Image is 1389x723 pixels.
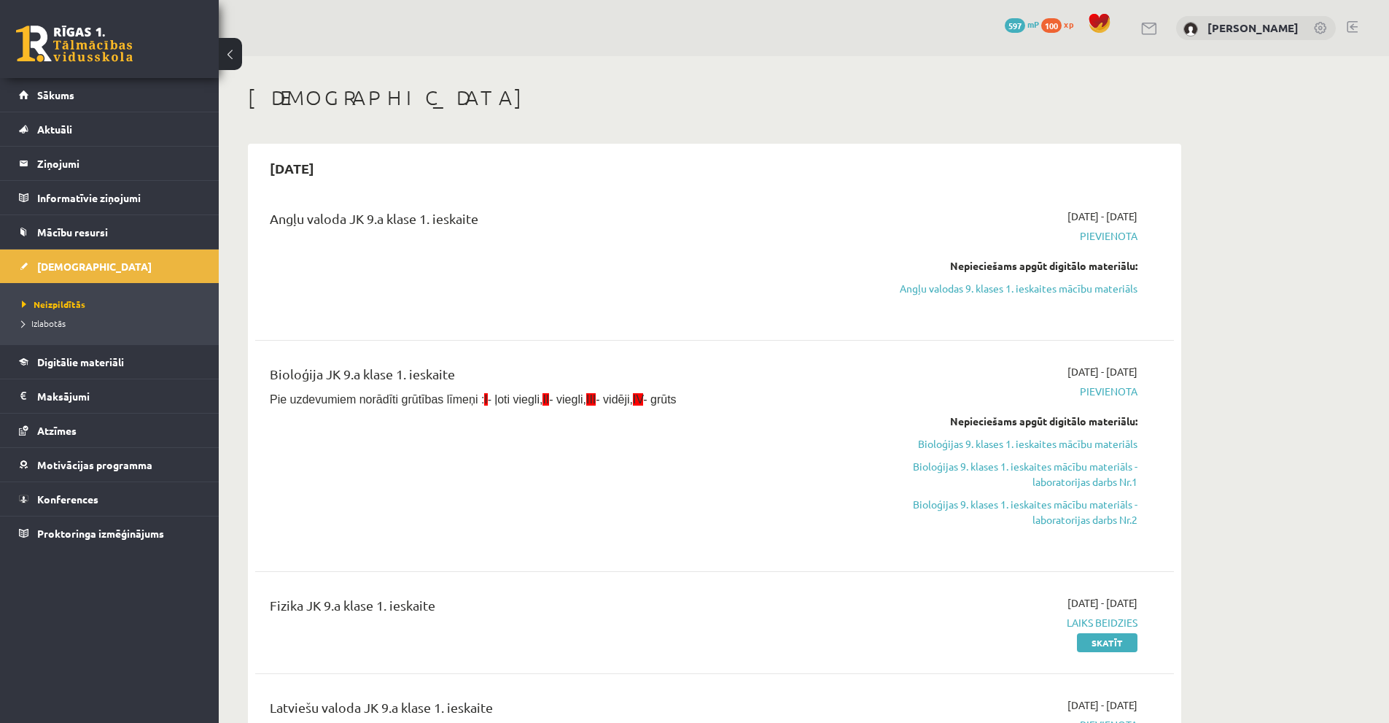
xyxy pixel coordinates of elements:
[484,393,487,406] span: I
[19,517,201,550] a: Proktoringa izmēģinājums
[19,112,201,146] a: Aktuāli
[1027,18,1039,30] span: mP
[19,147,201,180] a: Ziņojumi
[633,393,643,406] span: IV
[542,393,549,406] span: II
[1207,20,1299,35] a: [PERSON_NAME]
[1041,18,1062,33] span: 100
[37,458,152,471] span: Motivācijas programma
[16,26,133,62] a: Rīgas 1. Tālmācības vidusskola
[1041,18,1081,30] a: 100 xp
[19,250,201,283] a: [DEMOGRAPHIC_DATA]
[1077,633,1137,652] a: Skatīt
[863,414,1137,429] div: Nepieciešams apgūt digitālo materiālu:
[37,379,201,413] legend: Maksājumi
[270,393,677,406] span: Pie uzdevumiem norādīti grūtības līmeņi : - ļoti viegli, - viegli, - vidēji, - grūts
[37,225,108,239] span: Mācību resursi
[37,260,152,273] span: [DEMOGRAPHIC_DATA]
[863,281,1137,296] a: Angļu valodas 9. klases 1. ieskaites mācību materiāls
[1005,18,1039,30] a: 597 mP
[22,298,85,310] span: Neizpildītās
[37,355,124,368] span: Digitālie materiāli
[19,379,201,413] a: Maksājumi
[1067,364,1137,379] span: [DATE] - [DATE]
[1067,697,1137,713] span: [DATE] - [DATE]
[19,345,201,379] a: Digitālie materiāli
[270,364,841,391] div: Bioloģija JK 9.a klase 1. ieskaite
[863,228,1137,244] span: Pievienota
[863,615,1137,630] span: Laiks beidzies
[270,209,841,236] div: Angļu valoda JK 9.a klase 1. ieskaite
[1064,18,1073,30] span: xp
[19,414,201,447] a: Atzīmes
[37,181,201,214] legend: Informatīvie ziņojumi
[1067,595,1137,611] span: [DATE] - [DATE]
[255,151,329,185] h2: [DATE]
[37,527,164,540] span: Proktoringa izmēģinājums
[1183,22,1198,36] img: Marks Eilers Bušs
[863,384,1137,399] span: Pievienota
[19,181,201,214] a: Informatīvie ziņojumi
[19,78,201,112] a: Sākums
[37,492,98,506] span: Konferences
[586,393,596,406] span: III
[37,424,77,437] span: Atzīmes
[1005,18,1025,33] span: 597
[863,459,1137,490] a: Bioloģijas 9. klases 1. ieskaites mācību materiāls - laboratorijas darbs Nr.1
[37,123,72,136] span: Aktuāli
[248,85,1181,110] h1: [DEMOGRAPHIC_DATA]
[22,317,204,330] a: Izlabotās
[19,448,201,482] a: Motivācijas programma
[19,482,201,516] a: Konferences
[19,215,201,249] a: Mācību resursi
[37,88,74,101] span: Sākums
[22,298,204,311] a: Neizpildītās
[270,595,841,622] div: Fizika JK 9.a klase 1. ieskaite
[22,317,66,329] span: Izlabotās
[37,147,201,180] legend: Ziņojumi
[863,258,1137,274] div: Nepieciešams apgūt digitālo materiālu:
[863,497,1137,527] a: Bioloģijas 9. klases 1. ieskaites mācību materiāls - laboratorijas darbs Nr.2
[863,436,1137,452] a: Bioloģijas 9. klases 1. ieskaites mācību materiāls
[1067,209,1137,224] span: [DATE] - [DATE]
